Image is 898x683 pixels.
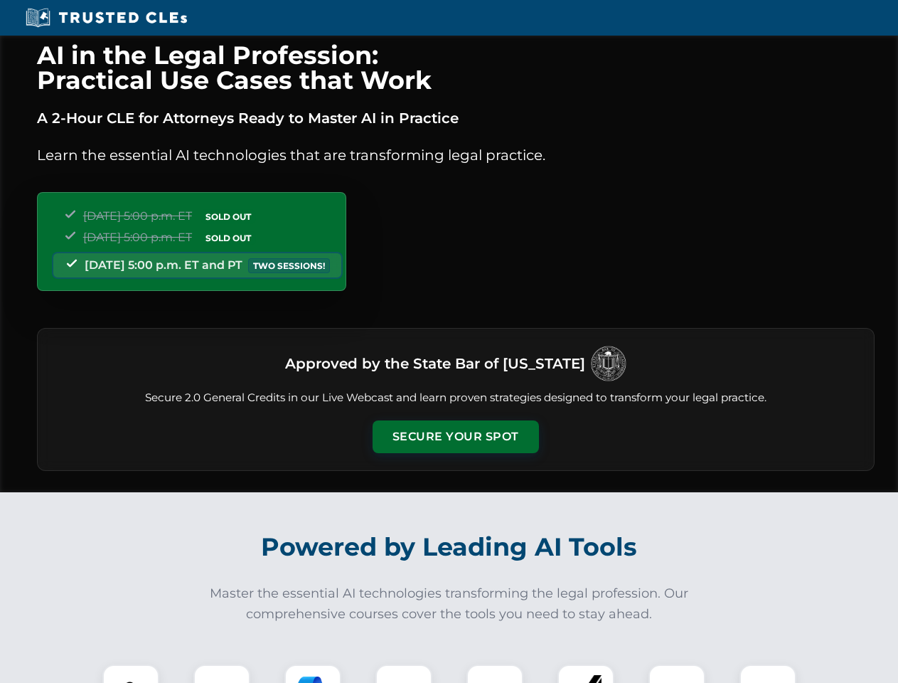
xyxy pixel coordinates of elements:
span: SOLD OUT [201,209,256,224]
h2: Powered by Leading AI Tools [55,522,843,572]
span: [DATE] 5:00 p.m. ET [83,231,192,244]
img: Trusted CLEs [21,7,191,28]
img: Logo [591,346,626,381]
span: [DATE] 5:00 p.m. ET [83,209,192,223]
p: Secure 2.0 General Credits in our Live Webcast and learn proven strategies designed to transform ... [55,390,857,406]
button: Secure Your Spot [373,420,539,453]
p: Learn the essential AI technologies that are transforming legal practice. [37,144,875,166]
span: SOLD OUT [201,231,256,245]
h3: Approved by the State Bar of [US_STATE] [285,351,585,376]
p: Master the essential AI technologies transforming the legal profession. Our comprehensive courses... [201,583,698,625]
p: A 2-Hour CLE for Attorneys Ready to Master AI in Practice [37,107,875,129]
h1: AI in the Legal Profession: Practical Use Cases that Work [37,43,875,92]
